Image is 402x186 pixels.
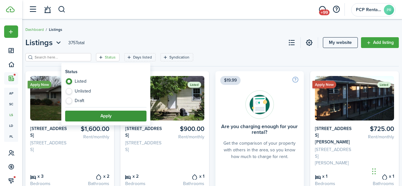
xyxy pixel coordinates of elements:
a: My website [323,37,358,48]
card-listing-title: [STREET_ADDRESS][PERSON_NAME] [315,125,352,145]
avatar-text: PR [384,5,394,15]
card-listing-title: [STREET_ADDRESS] [125,125,162,139]
card-listing-title: x 1 [167,173,204,180]
card-listing-title: x 1 [357,173,394,180]
label: Draft [65,98,146,104]
input: Search here... [33,54,89,60]
card-listing-title: x 2 [72,173,109,180]
button: Listings [25,37,63,48]
card-listing-title: $1,600.00 [72,125,109,133]
label: Unlisted [65,88,146,98]
card-listing-description: Rent/monthly [72,134,109,140]
card-listing-description: Rent/monthly [357,134,394,140]
card-listing-description: [STREET_ADDRESS] [30,140,67,153]
ribbon: Apply Now [28,81,51,88]
a: pl [4,131,18,142]
a: Messaging [316,2,328,18]
button: Open menu [4,25,18,38]
card-listing-title: $725.00 [357,125,394,133]
span: PCP Rental Division [356,8,381,12]
iframe: Chat Widget [370,155,402,186]
a: ap [4,88,18,99]
card-listing-description: [STREET_ADDRESS] [125,140,162,153]
filter-tag: Open filter [160,53,193,61]
card-description: Get the comparison of your property with others in the area, so you know how much to charge for r... [220,140,299,160]
card-listing-title: x 1 [315,173,352,180]
a: ld [4,120,18,131]
card-title: Are you charging enough for your rental? [220,124,299,135]
status: Listed [377,82,391,88]
a: Add listing [361,37,399,48]
card-listing-title: x 3 [30,173,67,180]
button: Open resource center [331,4,342,15]
a: ls [4,109,18,120]
ribbon: Apply Now [312,81,336,88]
filter-tag: Open filter [124,53,156,61]
label: Listed [65,78,146,88]
img: Listing avatar [315,76,394,121]
filter-tag: Open filter [96,53,119,61]
filter-tag-label: Status [105,54,116,60]
img: Rentability report avatar [245,90,274,119]
span: $19.99 [220,76,241,85]
card-listing-description: [STREET_ADDRESS][PERSON_NAME] [315,146,352,166]
button: Apply [65,111,146,121]
button: Open menu [25,37,63,48]
img: TenantCloud [6,6,15,12]
img: Listing avatar [125,76,204,121]
button: Open sidebar [27,3,39,16]
status: Listed [187,82,201,88]
div: Drag [372,162,376,181]
a: sc [4,99,18,109]
img: Listing avatar [30,76,109,121]
span: +99 [319,10,330,15]
span: Listings [25,37,53,48]
card-listing-title: x 2 [125,173,162,180]
filter-tag-label: Syndication [169,54,189,60]
span: Listings [49,27,62,32]
filter-tag-label: Days listed [133,54,152,60]
card-listing-title: [STREET_ADDRESS] [30,125,67,139]
button: Search [58,4,66,15]
a: Dashboard [25,27,44,32]
h3: Status [65,68,78,75]
card-listing-title: $900.00 [167,125,204,133]
header-page-total: 375 Total [68,39,85,46]
a: Notifications [41,2,53,18]
card-listing-description: Rent/monthly [167,134,204,140]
